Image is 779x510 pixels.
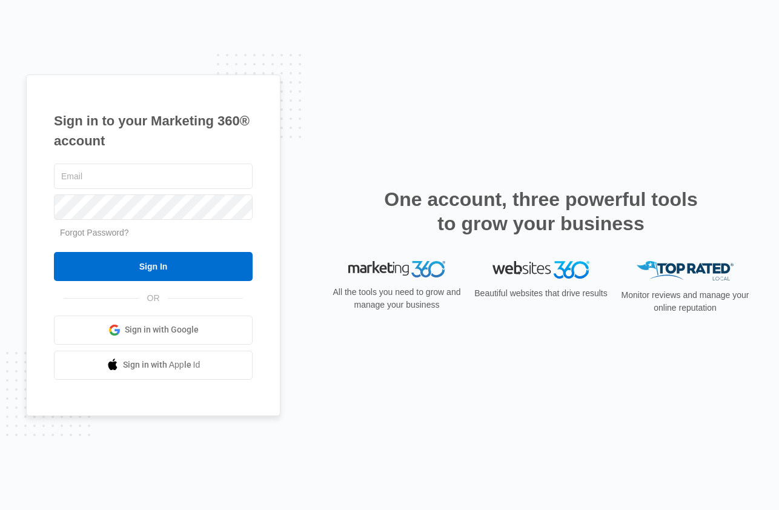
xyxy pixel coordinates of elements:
h1: Sign in to your Marketing 360® account [54,111,253,151]
p: Beautiful websites that drive results [473,287,609,300]
a: Forgot Password? [60,228,129,237]
img: Marketing 360 [348,261,445,278]
p: Monitor reviews and manage your online reputation [617,289,753,314]
img: Top Rated Local [637,261,734,281]
a: Sign in with Google [54,316,253,345]
span: OR [139,292,168,305]
span: Sign in with Apple Id [123,359,201,371]
p: All the tools you need to grow and manage your business [329,286,465,311]
h2: One account, three powerful tools to grow your business [380,187,701,236]
a: Sign in with Apple Id [54,351,253,380]
span: Sign in with Google [125,323,199,336]
input: Email [54,164,253,189]
input: Sign In [54,252,253,281]
img: Websites 360 [492,261,589,279]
